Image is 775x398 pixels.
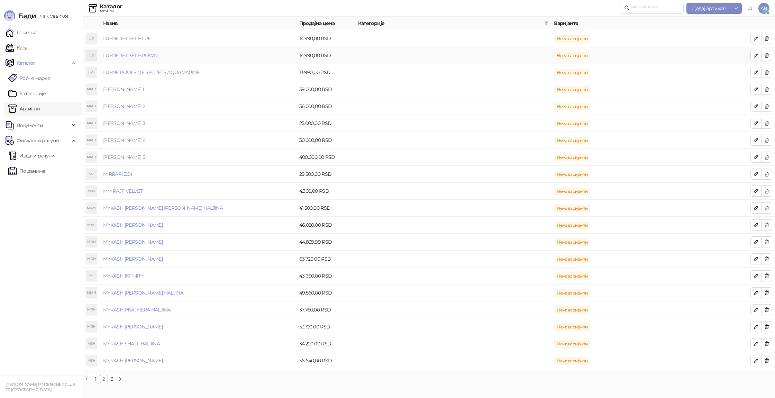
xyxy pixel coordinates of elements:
td: MYKASH SHALL HALJINA [100,335,297,352]
td: LUENE JET SET BLUE [100,30,297,47]
img: Artikli [89,4,97,12]
a: MYKASH INFINITY [103,273,143,279]
td: 56.640,00 RSD [297,352,355,369]
td: MIRRARI ZOI [100,166,297,183]
a: Каса [6,41,27,55]
td: MARIJA M HALJINA 3 [100,115,297,132]
td: 37.760,00 RSD [297,301,355,318]
span: Нема варијанти [554,35,590,43]
a: MYKASH [PERSON_NAME] [103,358,163,364]
td: 4.300,00 RSD [297,183,355,200]
th: Варијанте [551,17,747,30]
span: left [85,377,89,381]
td: 25.000,00 RSD [297,115,355,132]
small: [PERSON_NAME] PR DESIGNER CLUB TR [GEOGRAPHIC_DATA] [6,382,75,392]
div: MI [86,270,97,281]
div: MZ [86,169,97,180]
span: filter [544,21,548,25]
a: MYKASH [PERSON_NAME] [103,256,163,262]
td: 41.300,00 RSD [297,200,355,217]
li: Претходна страна [83,375,91,383]
a: Почетна [6,26,37,39]
a: MYKASH [PERSON_NAME] [103,324,163,330]
li: 1 [91,375,100,383]
div: MSH [86,338,97,349]
li: Следећа страна [116,375,125,383]
span: right [118,377,122,381]
a: 1 [92,375,99,383]
span: Нема варијанти [554,238,590,246]
td: 29.500,00 RSD [297,166,355,183]
span: Нема варијанти [554,69,590,76]
div: Артикли [100,9,122,13]
td: LUENE JET SET BROWN [100,47,297,64]
div: MAH [86,219,97,230]
span: Нема варијанти [554,86,590,93]
td: 39.000,00 RSD [297,81,355,98]
td: MYKASH RUBY HALJINA [100,318,297,335]
a: MYKASH PNATHERA HALJINA [103,307,171,313]
button: left [83,375,91,383]
td: MYKASH AUDREYB HALJINA [100,217,297,234]
div: MRH [86,321,97,332]
span: Нема варијанти [554,120,590,127]
span: Нема варијанти [554,306,590,314]
a: LUENE POOLSIDE SECRETS AQUAMARINE [103,69,200,75]
td: 63.720,00 RSD [297,251,355,268]
td: MYKASH PNATHERA HALJINA [100,301,297,318]
td: 53.100,00 RSD [297,318,355,335]
span: Нема варијанти [554,52,590,60]
span: Нема варијанти [554,137,590,144]
a: LUENE JET SET BROWN [103,52,158,58]
th: Продајна цена [297,17,355,30]
a: Документација [745,3,756,14]
div: MAM [86,202,97,214]
button: Додај артикал [686,3,731,14]
td: 14.990,00 RSD [297,47,355,64]
a: [PERSON_NAME] 4 [103,137,145,143]
a: ArtikliАртикли [8,102,40,116]
span: Бади [19,12,36,20]
td: 43.660,00 RSD [297,268,355,284]
div: LJS [86,33,97,44]
div: Каталог [100,4,122,9]
span: Додај артикал [692,5,726,11]
td: MYKASH SOPHIA HALJINA [100,352,297,369]
div: MGH [86,253,97,264]
td: MYKASH GALILANO HALJINA [100,251,297,268]
a: MM RAJF VELVET [103,188,143,194]
td: MYKASH ANNA MARIE HALJINA [100,200,297,217]
span: Нема варијанти [554,154,590,161]
span: 3.11.3-710c028 [36,13,68,20]
td: 46.020,00 RSD [297,217,355,234]
span: Нема варијанти [554,205,590,212]
a: 2 [100,375,108,383]
a: Робне марке [8,71,50,85]
div: MMH [86,101,97,112]
span: filter [543,18,550,28]
a: MYKASH [PERSON_NAME] [PERSON_NAME] HALJINA [103,205,223,211]
div: MMH [86,152,97,163]
span: Категорије [358,19,542,27]
td: 34.220,00 RSD [297,335,355,352]
span: Нема варијанти [554,289,590,297]
td: MYKASH INFINITY [100,268,297,284]
td: 36.000,00 RSD [297,98,355,115]
td: LUENE POOLSIDE SECRETS AQUAMARINE [100,64,297,81]
button: right [116,375,125,383]
a: [PERSON_NAME] 5 [103,154,145,160]
div: MPH [86,304,97,315]
a: LUENE JET SET BLUE [103,35,151,42]
span: Нема варијанти [554,272,590,280]
span: Нема варијанти [554,188,590,195]
span: Документи [17,118,43,132]
span: Нема варијанти [554,357,590,365]
td: 30.000,00 RSD [297,132,355,149]
a: MYKASH [PERSON_NAME] HALJINA [103,290,183,296]
div: MMH [86,287,97,298]
span: Нема варијанти [554,323,590,331]
a: По данима [8,164,45,178]
span: Нема варијанти [554,103,590,110]
a: MYKASH SHALL HALJINA [103,341,160,347]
